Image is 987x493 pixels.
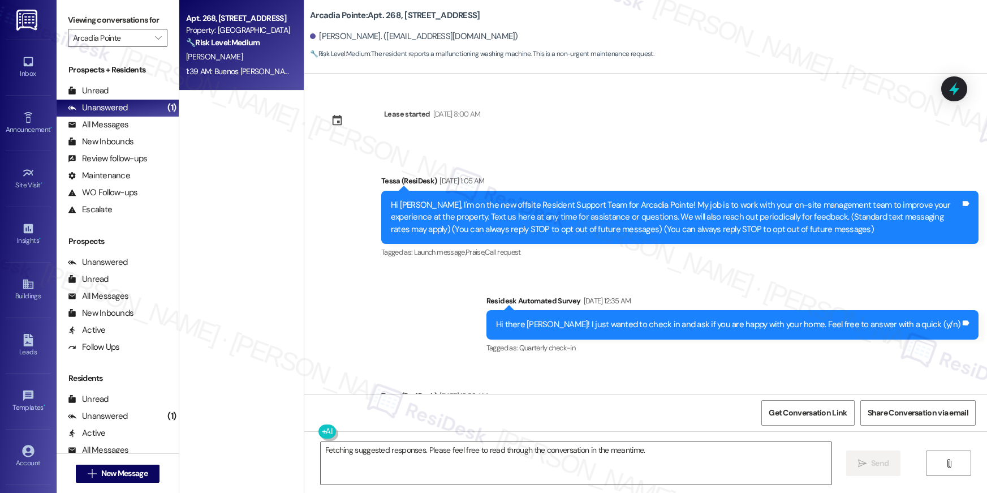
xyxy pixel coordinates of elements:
[769,407,847,419] span: Get Conversation Link
[68,427,106,439] div: Active
[310,31,518,42] div: [PERSON_NAME]. ([EMAIL_ADDRESS][DOMAIN_NAME])
[437,390,488,402] div: [DATE] 12:03 AM
[519,343,575,353] span: Quarterly check-in
[16,10,40,31] img: ResiDesk Logo
[68,393,109,405] div: Unread
[50,124,52,132] span: •
[871,457,889,469] span: Send
[486,295,979,311] div: Residesk Automated Survey
[414,247,466,257] span: Launch message ,
[68,85,109,97] div: Unread
[68,11,167,29] label: Viewing conversations for
[68,256,128,268] div: Unanswered
[68,119,128,131] div: All Messages
[858,459,867,468] i: 
[68,136,133,148] div: New Inbounds
[496,319,960,331] div: Hi there [PERSON_NAME]! I just wanted to check in and ask if you are happy with your home. Feel f...
[68,324,106,336] div: Active
[68,444,128,456] div: All Messages
[860,400,976,426] button: Share Conversation via email
[381,244,979,260] div: Tagged as:
[68,153,147,165] div: Review follow-ups
[381,390,979,406] div: Tessa (ResiDesk)
[6,331,51,361] a: Leads
[6,164,51,194] a: Site Visit •
[945,459,953,468] i: 
[6,275,51,305] a: Buildings
[68,187,137,199] div: WO Follow-ups
[88,469,96,478] i: 
[155,33,161,42] i: 
[310,49,370,58] strong: 🔧 Risk Level: Medium
[437,175,484,187] div: [DATE] 1:05 AM
[57,235,179,247] div: Prospects
[186,52,243,62] span: [PERSON_NAME]
[186,37,260,48] strong: 🔧 Risk Level: Medium
[44,402,45,410] span: •
[68,290,128,302] div: All Messages
[186,66,572,76] div: 1:39 AM: Buenos [PERSON_NAME] mi nombre es [PERSON_NAME] apartamento 268 mi lavadora no está func...
[165,99,179,117] div: (1)
[68,273,109,285] div: Unread
[165,408,179,425] div: (1)
[381,175,979,191] div: Tessa (ResiDesk)
[310,10,480,22] b: Arcadia Pointe: Apt. 268, [STREET_ADDRESS]
[846,451,901,476] button: Send
[76,465,160,483] button: New Message
[391,199,960,235] div: Hi [PERSON_NAME], I'm on the new offsite Resident Support Team for Arcadia Pointe! My job is to w...
[186,24,291,36] div: Property: [GEOGRAPHIC_DATA]
[430,108,481,120] div: [DATE] 8:00 AM
[68,341,120,353] div: Follow Ups
[868,407,968,419] span: Share Conversation via email
[57,372,179,384] div: Residents
[39,235,41,243] span: •
[321,442,831,485] textarea: Fetching suggested responses. Please feel free to read through the conversation in the meantime.
[73,29,149,47] input: All communities
[6,441,51,472] a: Account
[466,247,485,257] span: Praise ,
[6,52,51,83] a: Inbox
[485,247,520,257] span: Call request
[581,295,631,307] div: [DATE] 12:35 AM
[68,102,128,114] div: Unanswered
[68,410,128,422] div: Unanswered
[186,12,291,24] div: Apt. 268, [STREET_ADDRESS]
[68,204,112,216] div: Escalate
[761,400,854,426] button: Get Conversation Link
[41,179,42,187] span: •
[6,386,51,417] a: Templates •
[57,64,179,76] div: Prospects + Residents
[68,170,130,182] div: Maintenance
[6,219,51,250] a: Insights •
[101,468,148,479] span: New Message
[486,340,979,356] div: Tagged as:
[310,48,654,60] span: : The resident reports a malfunctioning washing machine. This is a non-urgent maintenance request.
[68,307,133,319] div: New Inbounds
[384,108,430,120] div: Lease started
